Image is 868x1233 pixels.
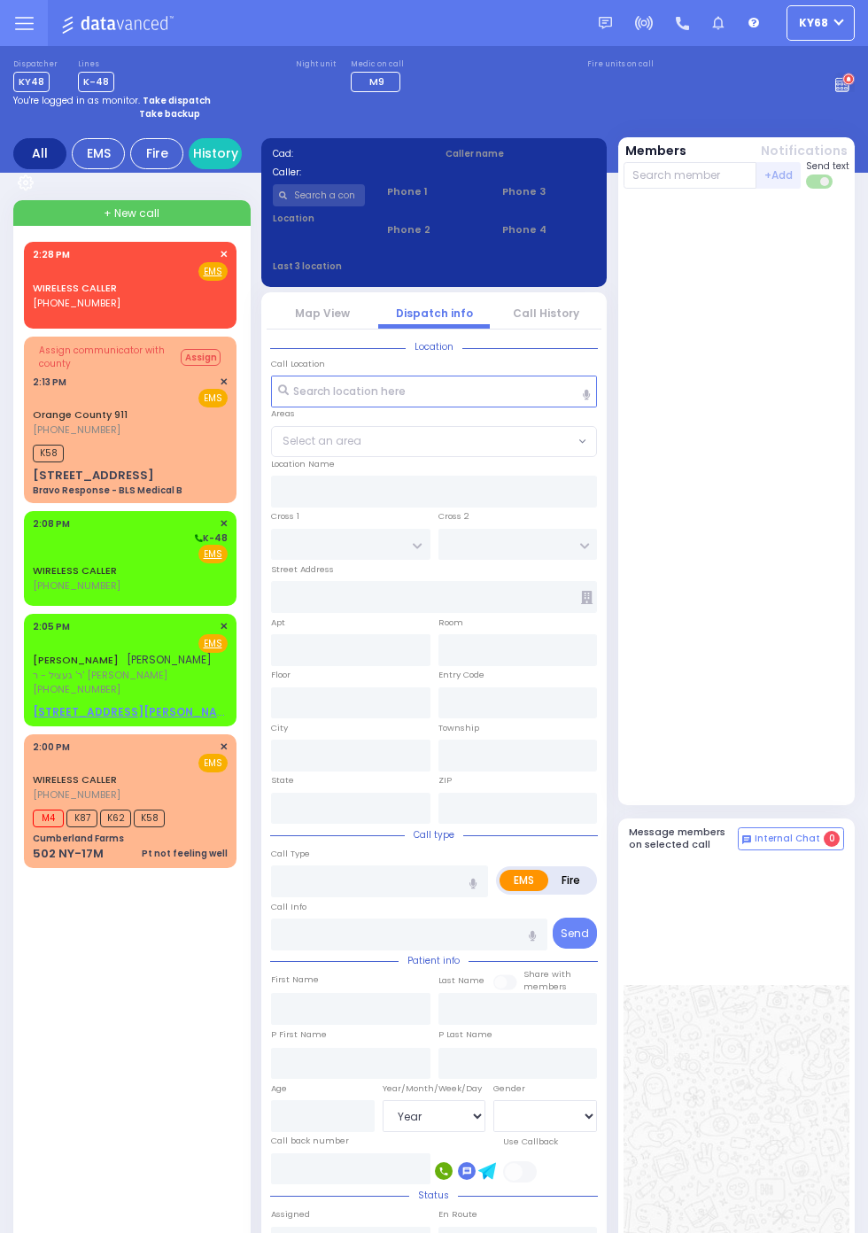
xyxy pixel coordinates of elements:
span: Phone 1 [387,184,480,199]
a: WIRELESS CALLER [33,563,117,578]
span: K58 [134,810,165,827]
span: 2:05 PM [33,620,70,633]
label: Fire units on call [587,59,654,70]
span: EMS [198,754,228,772]
u: EMS [204,547,222,561]
span: Phone 4 [502,222,595,237]
label: Call Info [271,901,306,913]
span: M9 [369,74,384,89]
a: [PERSON_NAME] [33,653,119,667]
span: M4 [33,810,64,827]
a: Orange County 911 [33,407,128,422]
div: Pt not feeling well [142,847,228,860]
input: Search member [624,162,757,189]
span: ✕ [220,375,228,390]
span: [PHONE_NUMBER] [33,578,120,593]
span: KY48 [13,72,50,92]
button: Members [625,142,686,160]
a: WIRELESS CALLER [33,772,117,787]
label: Cross 2 [438,510,469,523]
label: Location Name [271,458,335,470]
span: [PERSON_NAME] [127,652,212,667]
div: Cumberland Farms [33,832,124,845]
span: 2:13 PM [33,376,66,389]
div: All [13,138,66,169]
span: 0 [824,831,840,847]
label: Township [438,722,479,734]
span: [PHONE_NUMBER] [33,787,120,802]
span: Select an area [283,433,361,449]
label: P First Name [271,1028,327,1041]
label: EMS [500,870,548,891]
button: Internal Chat 0 [738,827,844,850]
span: Location [406,340,462,353]
div: 502 NY-17M [33,845,104,863]
label: Assigned [271,1208,310,1221]
label: First Name [271,973,319,986]
label: En Route [438,1208,477,1221]
strong: Take dispatch [143,94,211,107]
label: Street Address [271,563,334,576]
label: ZIP [438,774,452,787]
span: Send text [806,159,849,173]
label: Use Callback [503,1136,558,1148]
span: + New call [104,205,159,221]
img: comment-alt.png [742,835,751,844]
span: ✕ [220,516,228,531]
button: Send [553,918,597,949]
span: Status [409,1189,458,1202]
span: [PHONE_NUMBER] [33,423,120,437]
label: Dispatcher [13,59,58,70]
span: Phone 3 [502,184,595,199]
label: Room [438,616,463,629]
label: Entry Code [438,669,484,681]
div: Fire [130,138,183,169]
button: Assign [181,349,221,366]
span: [PHONE_NUMBER] [33,682,120,696]
span: 2:28 PM [33,248,70,261]
label: City [271,722,288,734]
label: Cross 1 [271,510,299,523]
a: History [189,138,242,169]
button: ky68 [787,5,855,41]
label: Cad: [273,147,423,160]
u: [STREET_ADDRESS][PERSON_NAME] - Use this [33,704,295,719]
label: Last Name [438,974,484,987]
input: Search location here [271,376,597,407]
label: Last 3 location [273,260,435,273]
label: Call Location [271,358,325,370]
button: Notifications [761,142,848,160]
span: K-48 [78,72,114,92]
label: Floor [271,669,291,681]
label: Call Type [271,848,310,860]
div: Year/Month/Week/Day [383,1082,486,1095]
span: K58 [33,445,64,462]
span: [PHONE_NUMBER] [33,296,120,310]
label: P Last Name [438,1028,492,1041]
span: ✕ [220,247,228,262]
img: message.svg [599,17,612,30]
span: members [523,981,567,992]
small: Share with [523,968,571,980]
span: Patient info [399,954,469,967]
span: Other building occupants [581,591,593,604]
span: You're logged in as monitor. [13,94,140,107]
label: State [271,774,294,787]
img: Logo [61,12,179,35]
span: Assign communicator with county [39,344,179,370]
span: EMS [198,389,228,407]
span: K87 [66,810,97,827]
span: K-48 [192,531,228,545]
u: EMS [204,637,222,650]
h5: Message members on selected call [629,826,739,849]
span: ✕ [220,740,228,755]
strong: Take backup [139,107,200,120]
a: Dispatch info [396,306,473,321]
label: Location [273,212,366,225]
span: 2:00 PM [33,741,70,754]
u: EMS [204,265,222,278]
div: EMS [72,138,125,169]
input: Search a contact [273,184,366,206]
span: 2:08 PM [33,517,70,531]
label: Call back number [271,1135,349,1147]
